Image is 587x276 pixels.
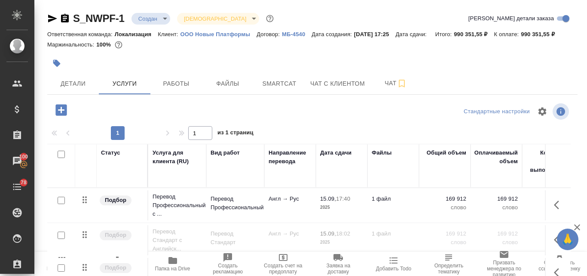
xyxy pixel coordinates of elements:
[96,41,113,48] p: 100%
[269,229,312,238] p: Англ → Рус
[14,152,34,161] span: 100
[312,31,354,37] p: Дата создания:
[47,13,58,24] button: Скопировать ссылку для ЯМессенджера
[526,195,569,203] p: 250
[474,149,518,166] div: Оплачиваемый объем
[34,252,90,276] button: Пересчитать
[553,103,571,120] span: Посмотреть информацию
[145,252,200,276] button: Папка на Drive
[549,195,569,215] button: Показать кнопки
[73,12,125,24] a: S_NWPF-1
[105,264,126,272] p: Подбор
[217,127,254,140] span: из 1 страниц
[372,195,415,203] p: 1 файл
[105,196,126,205] p: Подбор
[131,13,170,25] div: Создан
[354,31,396,37] p: [DATE] 17:25
[257,31,282,37] p: Договор:
[153,227,202,253] p: Перевод Стандарт с Английск...
[477,252,532,276] button: Призвать менеджера по развитию
[310,78,365,89] span: Чат с клиентом
[47,31,115,37] p: Ответственная команда:
[423,238,466,247] p: слово
[156,78,197,89] span: Работы
[462,105,532,118] div: split button
[269,149,312,166] div: Направление перевода
[2,150,32,172] a: 100
[494,31,521,37] p: К оплате:
[423,203,466,212] p: слово
[557,229,578,250] button: 🙏
[259,78,300,89] span: Smartcat
[200,252,256,276] button: Создать рекламацию
[211,149,240,157] div: Вид работ
[105,231,126,239] p: Подбор
[264,13,275,24] button: Доп статусы указывают на важность/срочность заказа
[427,149,466,157] div: Общий объем
[211,229,260,247] p: Перевод Стандарт
[475,195,518,203] p: 169 912
[532,252,587,276] button: Скопировать ссылку на оценку заказа
[115,31,158,37] p: Локализация
[366,252,422,276] button: Добавить Todo
[372,149,391,157] div: Файлы
[155,266,190,272] span: Папка на Drive
[521,31,561,37] p: 990 351,55 ₽
[475,229,518,238] p: 169 912
[526,149,569,183] div: Кол-во ед. изм., выполняемое в час
[336,230,350,237] p: 18:02
[282,31,312,37] p: МБ-4540
[282,30,312,37] a: МБ-4540
[180,30,257,37] a: ООО Новые Платформы
[320,195,336,202] p: 15.09,
[52,78,94,89] span: Детали
[269,195,312,203] p: Англ → Рус
[260,263,306,275] span: Создать счет на предоплату
[376,266,411,272] span: Добавить Todo
[421,252,477,276] button: Определить тематику
[395,31,428,37] p: Дата сдачи:
[426,263,471,275] span: Определить тематику
[181,15,249,22] button: [DEMOGRAPHIC_DATA]
[47,266,77,272] span: Пересчитать
[468,14,554,23] span: [PERSON_NAME] детали заказа
[475,238,518,247] p: слово
[320,230,336,237] p: 15.09,
[375,78,416,89] span: Чат
[207,78,248,89] span: Файлы
[15,178,32,187] span: 78
[549,229,569,250] button: Показать кнопки
[47,41,96,48] p: Маржинальность:
[320,238,363,247] p: 2025
[532,101,553,122] span: Настроить таблицу
[526,238,569,247] p: слово
[316,263,361,275] span: Заявка на доставку
[136,15,160,22] button: Создан
[526,229,569,238] p: 250
[423,229,466,238] p: 169 912
[104,78,145,89] span: Услуги
[113,39,124,50] button: 0.00 RUB;
[2,176,32,198] a: 78
[211,195,260,212] p: Перевод Профессиональный
[423,195,466,203] p: 169 912
[180,31,257,37] p: ООО Новые Платформы
[311,252,366,276] button: Заявка на доставку
[101,149,120,157] div: Статус
[47,54,66,73] button: Добавить тэг
[153,149,202,166] div: Услуга для клиента (RU)
[255,252,311,276] button: Создать счет на предоплату
[372,229,415,238] p: 1 файл
[153,192,202,218] p: Перевод Профессиональный с ...
[60,13,70,24] button: Скопировать ссылку
[177,13,259,25] div: Создан
[435,31,454,37] p: Итого:
[475,203,518,212] p: слово
[205,263,251,275] span: Создать рекламацию
[320,203,363,212] p: 2025
[49,101,73,119] button: Добавить услугу
[397,78,407,89] svg: Подписаться
[336,195,350,202] p: 17:40
[158,31,180,37] p: Клиент:
[526,203,569,212] p: слово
